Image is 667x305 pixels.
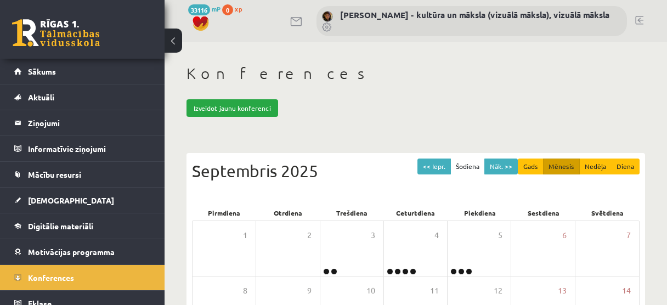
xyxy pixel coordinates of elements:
button: Diena [611,159,640,174]
a: Izveidot jaunu konferenci [186,99,278,117]
a: Rīgas 1. Tālmācības vidusskola [12,19,100,47]
button: Nedēļa [579,159,612,174]
span: 4 [434,229,439,241]
a: Aktuāli [14,84,151,110]
a: Ziņojumi [14,110,151,135]
span: [DEMOGRAPHIC_DATA] [28,195,114,205]
a: Konferences [14,265,151,290]
span: 9 [307,285,312,297]
a: Motivācijas programma [14,239,151,264]
button: Nāk. >> [484,159,518,174]
div: Svētdiena [575,205,640,221]
div: Piekdiena [448,205,512,221]
span: 33116 [188,4,210,15]
legend: Informatīvie ziņojumi [28,136,151,161]
button: Mēnesis [543,159,580,174]
a: Digitālie materiāli [14,213,151,239]
span: Konferences [28,273,74,283]
span: Digitālie materiāli [28,221,93,231]
span: 12 [494,285,502,297]
span: 11 [430,285,439,297]
a: [DEMOGRAPHIC_DATA] [14,188,151,213]
a: Sākums [14,59,151,84]
span: Mācību resursi [28,170,81,179]
div: Sestdiena [512,205,576,221]
span: Aktuāli [28,92,54,102]
button: Šodiena [450,159,485,174]
div: Septembris 2025 [192,159,640,183]
span: xp [235,4,242,13]
a: Mācību resursi [14,162,151,187]
div: Ceturtdiena [384,205,448,221]
span: Motivācijas programma [28,247,115,257]
h1: Konferences [186,64,645,83]
span: 2 [307,229,312,241]
span: 14 [622,285,631,297]
legend: Ziņojumi [28,110,151,135]
span: 7 [626,229,631,241]
a: 0 xp [222,4,247,13]
span: 6 [562,229,567,241]
button: Gads [518,159,544,174]
span: 8 [243,285,247,297]
span: 13 [558,285,567,297]
span: mP [212,4,221,13]
span: 1 [243,229,247,241]
a: [PERSON_NAME] - kultūra un māksla (vizuālā māksla), vizuālā māksla [340,9,609,20]
span: 5 [498,229,502,241]
a: 33116 mP [188,4,221,13]
a: Informatīvie ziņojumi [14,136,151,161]
span: 3 [371,229,375,241]
span: Sākums [28,66,56,76]
span: 0 [222,4,233,15]
span: 10 [366,285,375,297]
button: << Iepr. [417,159,451,174]
div: Otrdiena [256,205,320,221]
div: Pirmdiena [192,205,256,221]
div: Trešdiena [320,205,384,221]
img: Ilze Kolka - kultūra un māksla (vizuālā māksla), vizuālā māksla [322,11,333,22]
